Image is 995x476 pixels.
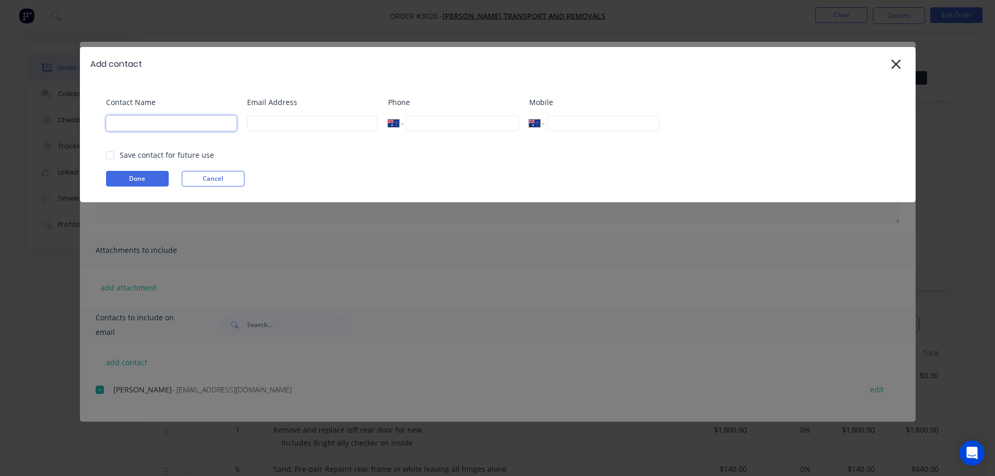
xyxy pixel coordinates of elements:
[106,171,169,187] button: Done
[90,58,142,71] div: Add contact
[529,97,660,108] label: Mobile
[182,171,244,187] button: Cancel
[120,149,214,160] div: Save contact for future use
[106,97,237,108] label: Contact Name
[388,97,519,108] label: Phone
[959,440,985,466] div: Open Intercom Messenger
[247,97,378,108] label: Email Address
